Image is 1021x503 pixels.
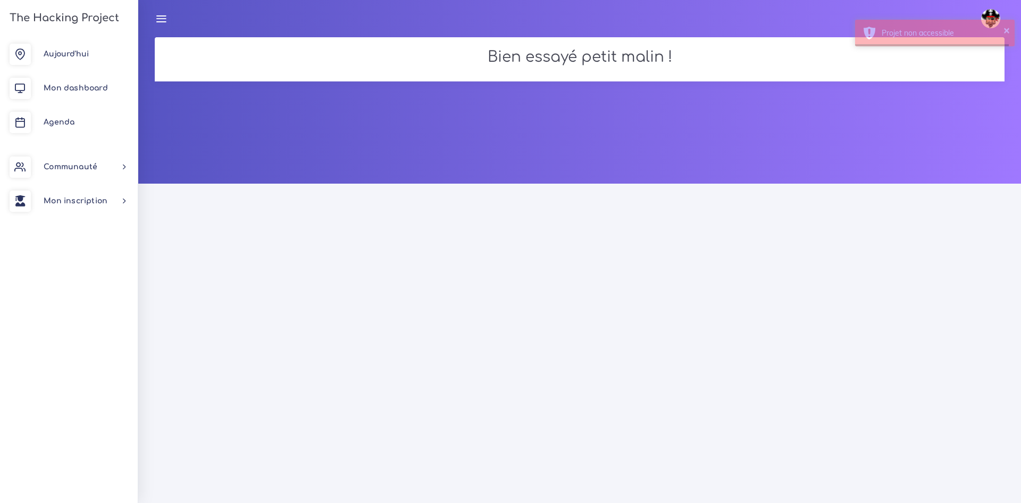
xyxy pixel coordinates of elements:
[44,84,108,92] span: Mon dashboard
[981,9,1000,28] img: avatar
[44,118,74,126] span: Agenda
[44,197,107,205] span: Mon inscription
[1003,24,1010,35] button: ×
[882,28,1007,38] div: Projet non accessible
[44,163,97,171] span: Communauté
[166,48,993,67] h1: Bien essayé petit malin !
[6,12,119,24] h3: The Hacking Project
[44,50,89,58] span: Aujourd'hui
